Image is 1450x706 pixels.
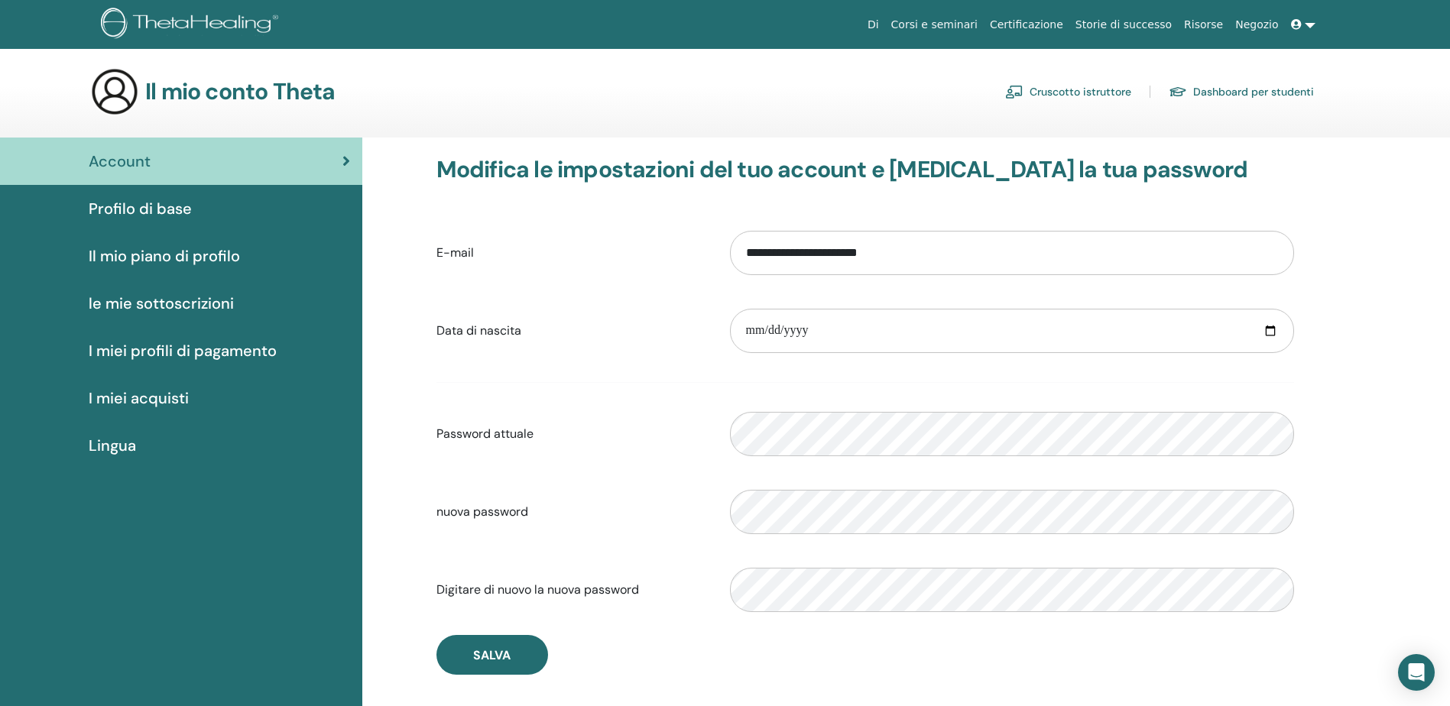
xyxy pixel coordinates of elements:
[425,238,719,267] label: E-mail
[436,635,548,675] button: Salva
[885,11,984,39] a: Corsi e seminari
[1005,85,1023,99] img: chalkboard-teacher.svg
[89,387,189,410] span: I miei acquisti
[1069,11,1178,39] a: Storie di successo
[145,78,336,105] h3: Il mio conto Theta
[101,8,284,42] img: logo.png
[1169,79,1314,104] a: Dashboard per studenti
[425,316,719,345] label: Data di nascita
[425,419,719,449] label: Password attuale
[89,339,277,362] span: I miei profili di pagamento
[1178,11,1229,39] a: Risorse
[473,647,511,663] span: Salva
[1169,86,1187,99] img: graduation-cap.svg
[89,434,136,457] span: Lingua
[90,67,139,116] img: generic-user-icon.jpg
[1005,79,1131,104] a: Cruscotto istruttore
[425,497,719,526] label: nuova password
[89,197,192,220] span: Profilo di base
[984,11,1069,39] a: Certificazione
[861,11,885,39] a: Di
[89,292,234,315] span: le mie sottoscrizioni
[425,575,719,604] label: Digitare di nuovo la nuova password
[89,150,151,173] span: Account
[89,245,240,267] span: Il mio piano di profilo
[1229,11,1284,39] a: Negozio
[436,156,1294,183] h3: Modifica le impostazioni del tuo account e [MEDICAL_DATA] la tua password
[1398,654,1435,691] div: Open Intercom Messenger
